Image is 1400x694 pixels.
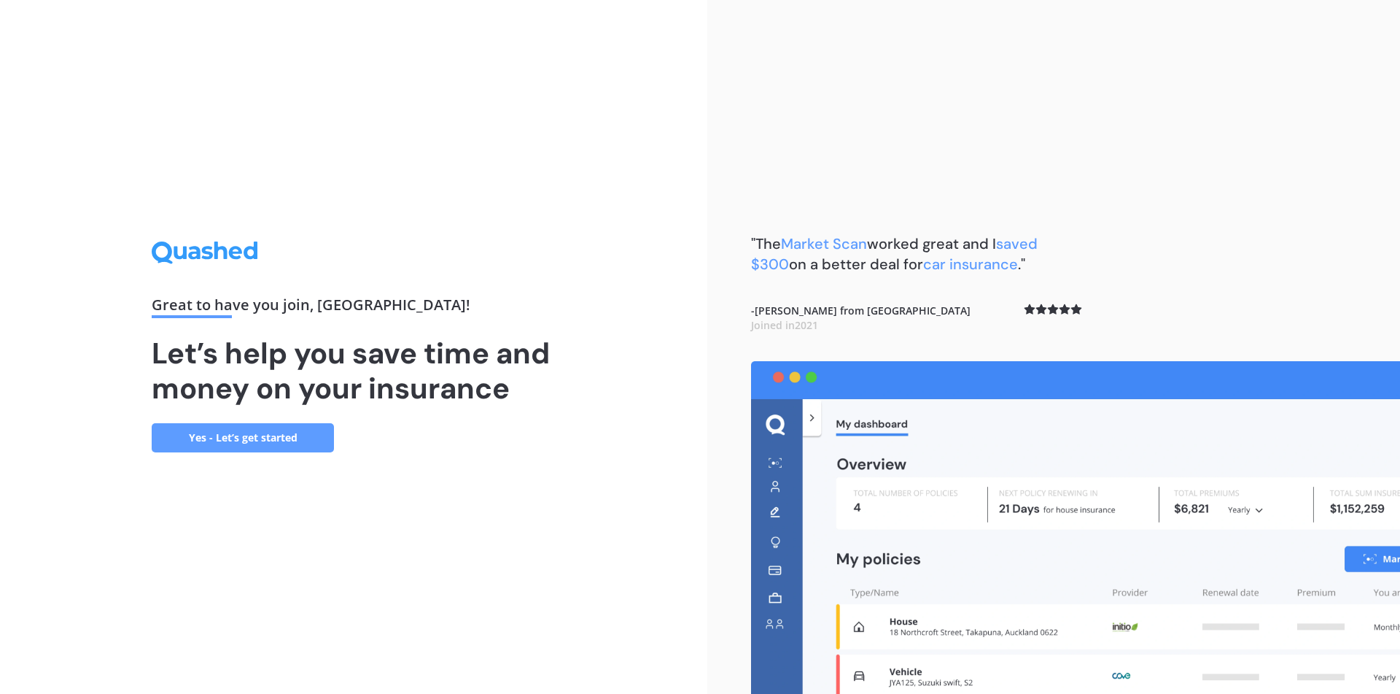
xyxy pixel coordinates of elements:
[751,234,1038,274] b: "The worked great and I on a better deal for ."
[751,304,971,332] b: - [PERSON_NAME] from [GEOGRAPHIC_DATA]
[751,318,818,332] span: Joined in 2021
[751,361,1400,694] img: dashboard.webp
[152,336,556,406] h1: Let’s help you save time and money on your insurance
[923,255,1018,274] span: car insurance
[152,423,334,452] a: Yes - Let’s get started
[781,234,867,253] span: Market Scan
[152,298,556,318] div: Great to have you join , [GEOGRAPHIC_DATA] !
[751,234,1038,274] span: saved $300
